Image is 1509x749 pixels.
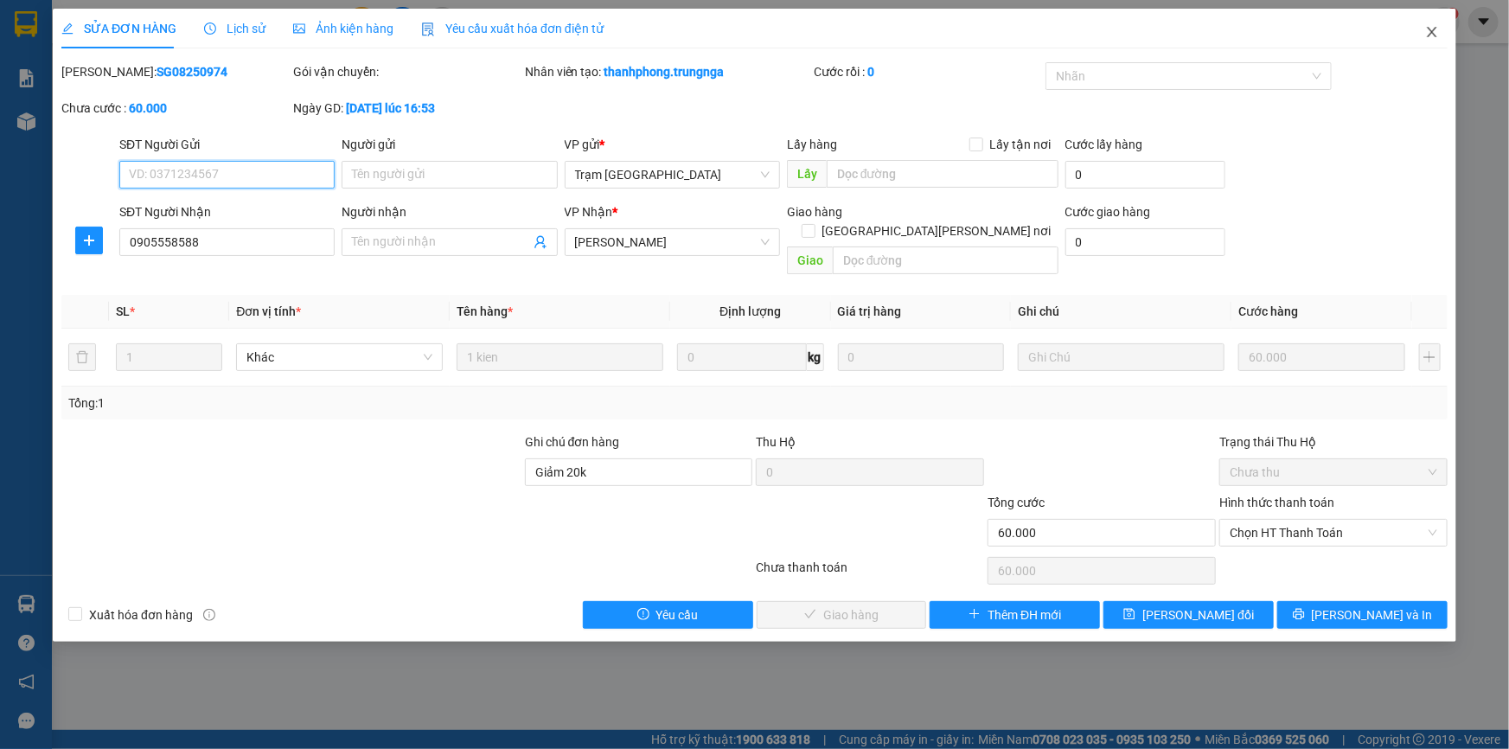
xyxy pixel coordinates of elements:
input: VD: Bàn, Ghế [457,343,663,371]
span: Thêm ĐH mới [988,605,1061,624]
label: Ghi chú đơn hàng [525,435,620,449]
div: Gói vận chuyển: [293,62,521,81]
b: [DATE] lúc 16:53 [346,101,435,115]
span: close [1425,25,1439,39]
span: [GEOGRAPHIC_DATA][PERSON_NAME] nơi [815,221,1058,240]
span: exclamation-circle [637,608,649,622]
span: plus [76,234,102,247]
span: printer [1293,608,1305,622]
span: plus [969,608,981,622]
button: plus [1419,343,1441,371]
button: checkGiao hàng [757,601,927,629]
input: Cước lấy hàng [1065,161,1225,189]
input: 0 [838,343,1005,371]
span: Thu Hộ [756,435,796,449]
span: SL [116,304,130,318]
button: save[PERSON_NAME] đổi [1103,601,1274,629]
button: printer[PERSON_NAME] và In [1277,601,1448,629]
span: Lấy [787,160,827,188]
span: picture [293,22,305,35]
span: [PERSON_NAME] và In [1312,605,1433,624]
div: Cước rồi : [814,62,1042,81]
div: SĐT Người Gửi [119,135,335,154]
span: Khác [246,344,432,370]
span: Yêu cầu [656,605,699,624]
div: VP gửi [565,135,780,154]
input: Dọc đường [827,160,1058,188]
span: Phan Thiết [575,229,770,255]
span: [PERSON_NAME] đổi [1142,605,1254,624]
button: plus [75,227,103,254]
input: Ghi Chú [1018,343,1224,371]
span: Định lượng [719,304,781,318]
span: kg [807,343,824,371]
b: SG08250974 [157,65,227,79]
img: icon [421,22,435,36]
span: Tên hàng [457,304,513,318]
div: Chưa thanh toán [755,558,987,588]
label: Hình thức thanh toán [1219,496,1334,509]
div: Tổng: 1 [68,394,583,413]
span: Lấy hàng [787,138,837,151]
span: Xuất hóa đơn hàng [82,605,200,624]
input: Ghi chú đơn hàng [525,458,753,486]
span: SỬA ĐƠN HÀNG [61,22,176,35]
span: clock-circle [204,22,216,35]
div: Nhân viên tạo: [525,62,811,81]
div: [PERSON_NAME]: [61,62,290,81]
span: Yêu cầu xuất hóa đơn điện tử [421,22,604,35]
span: Giao hàng [787,205,842,219]
span: Chưa thu [1230,459,1437,485]
th: Ghi chú [1011,295,1231,329]
label: Cước lấy hàng [1065,138,1143,151]
span: Lịch sử [204,22,265,35]
span: Trạm Sài Gòn [575,162,770,188]
span: VP Nhận [565,205,613,219]
span: save [1123,608,1135,622]
b: 60.000 [129,101,167,115]
span: Ảnh kiện hàng [293,22,393,35]
span: Đơn vị tính [236,304,301,318]
button: delete [68,343,96,371]
span: close-circle [1428,528,1438,538]
span: Giao [787,246,833,274]
button: exclamation-circleYêu cầu [583,601,753,629]
span: Chọn HT Thanh Toán [1230,520,1437,546]
div: Ngày GD: [293,99,521,118]
div: Người nhận [342,202,557,221]
label: Cước giao hàng [1065,205,1151,219]
span: Giá trị hàng [838,304,902,318]
b: 0 [867,65,874,79]
span: info-circle [203,609,215,621]
span: Cước hàng [1238,304,1298,318]
input: Cước giao hàng [1065,228,1225,256]
span: edit [61,22,74,35]
button: Close [1408,9,1456,57]
button: plusThêm ĐH mới [930,601,1100,629]
span: Tổng cước [988,496,1045,509]
div: Chưa cước : [61,99,290,118]
input: 0 [1238,343,1405,371]
div: Người gửi [342,135,557,154]
div: SĐT Người Nhận [119,202,335,221]
span: Lấy tận nơi [983,135,1058,154]
b: thanhphong.trungnga [604,65,725,79]
input: Dọc đường [833,246,1058,274]
span: user-add [534,235,547,249]
div: Trạng thái Thu Hộ [1219,432,1448,451]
